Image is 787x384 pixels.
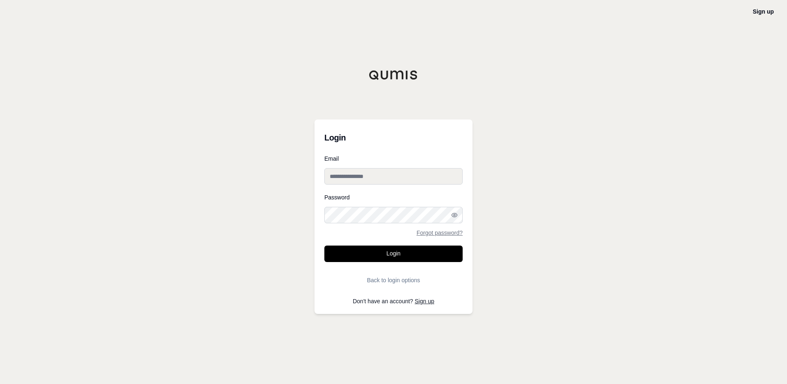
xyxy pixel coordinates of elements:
[369,70,418,80] img: Qumis
[324,246,463,262] button: Login
[753,8,774,15] a: Sign up
[417,230,463,236] a: Forgot password?
[324,298,463,304] p: Don't have an account?
[324,129,463,146] h3: Login
[324,272,463,288] button: Back to login options
[415,298,434,304] a: Sign up
[324,194,463,200] label: Password
[324,156,463,162] label: Email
